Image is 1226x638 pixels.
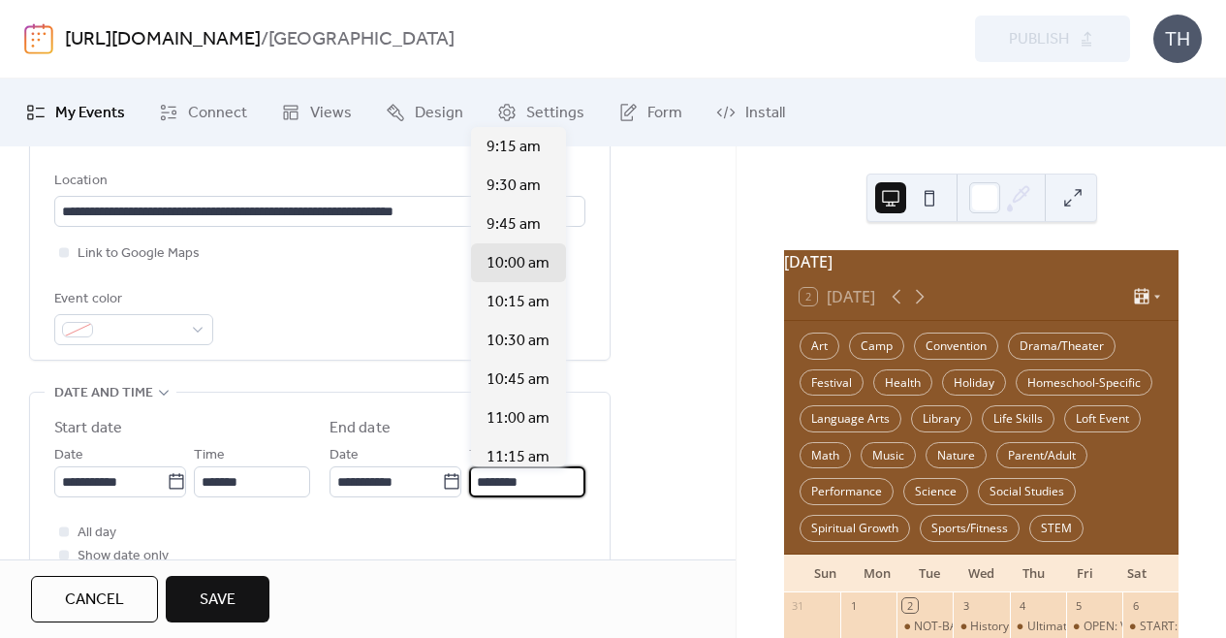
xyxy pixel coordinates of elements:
[896,619,953,635] div: NOT-BACK-TO-SCHOOL HOMESCHOOL-FAMILY MOVIE EVENT
[849,333,904,360] div: Camp
[953,619,1009,635] div: History Museum at the Castle: Home School Day
[1008,333,1116,360] div: Drama/Theater
[330,444,359,467] span: Date
[959,598,973,613] div: 3
[54,417,122,440] div: Start date
[1016,598,1030,613] div: 4
[861,442,916,469] div: Music
[942,369,1006,397] div: Holiday
[487,368,550,392] span: 10:45 am
[800,515,910,542] div: Spiritual Growth
[415,102,463,125] span: Design
[956,555,1008,593] div: Wed
[800,369,864,397] div: Festival
[487,252,550,275] span: 10:00 am
[702,86,800,139] a: Install
[267,86,366,139] a: Views
[1007,555,1059,593] div: Thu
[54,288,209,311] div: Event color
[911,405,972,432] div: Library
[800,405,901,432] div: Language Arts
[526,102,584,125] span: Settings
[268,21,455,58] b: [GEOGRAPHIC_DATA]
[647,102,682,125] span: Form
[487,446,550,469] span: 11:15 am
[487,291,550,314] span: 10:15 am
[469,444,500,467] span: Time
[902,598,917,613] div: 2
[330,417,391,440] div: End date
[1153,15,1202,63] div: TH
[78,242,200,266] span: Link to Google Maps
[1128,598,1143,613] div: 6
[920,515,1020,542] div: Sports/Fitness
[873,369,932,397] div: Health
[483,86,599,139] a: Settings
[188,102,247,125] span: Connect
[1072,598,1086,613] div: 5
[487,407,550,431] span: 11:00 am
[1016,369,1152,397] div: Homeschool-Specific
[1122,619,1179,635] div: START: Fox Cities YMCA Lifeguard Training
[166,576,269,622] button: Save
[78,545,169,568] span: Show date only
[800,555,852,593] div: Sun
[65,21,261,58] a: [URL][DOMAIN_NAME]
[784,250,1179,273] div: [DATE]
[1029,515,1084,542] div: STEM
[1111,555,1163,593] div: Sat
[903,555,956,593] div: Tue
[65,589,124,612] span: Cancel
[982,405,1054,432] div: Life Skills
[261,21,268,58] b: /
[54,170,582,193] div: Location
[55,102,125,125] span: My Events
[144,86,262,139] a: Connect
[12,86,140,139] a: My Events
[487,175,541,198] span: 9:30 am
[487,330,550,353] span: 10:30 am
[800,478,894,505] div: Performance
[800,442,851,469] div: Math
[790,598,804,613] div: 31
[1066,619,1122,635] div: OPEN: VHS Resource Library
[24,23,53,54] img: logo
[1059,555,1112,593] div: Fri
[970,619,1210,635] div: History Museum at the Castle: Home [DATE]
[978,478,1076,505] div: Social Studies
[487,136,541,159] span: 9:15 am
[194,444,225,467] span: Time
[996,442,1087,469] div: Parent/Adult
[54,444,83,467] span: Date
[487,213,541,237] span: 9:45 am
[852,555,904,593] div: Mon
[371,86,478,139] a: Design
[31,576,158,622] button: Cancel
[54,382,153,405] span: Date and time
[745,102,785,125] span: Install
[926,442,987,469] div: Nature
[800,333,839,360] div: Art
[903,478,968,505] div: Science
[846,598,861,613] div: 1
[78,522,116,545] span: All day
[200,589,236,612] span: Save
[310,102,352,125] span: Views
[1064,405,1141,432] div: Loft Event
[604,86,697,139] a: Form
[914,333,998,360] div: Convention
[1010,619,1066,635] div: Ultimate Fusion Athletics: Family Open Gym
